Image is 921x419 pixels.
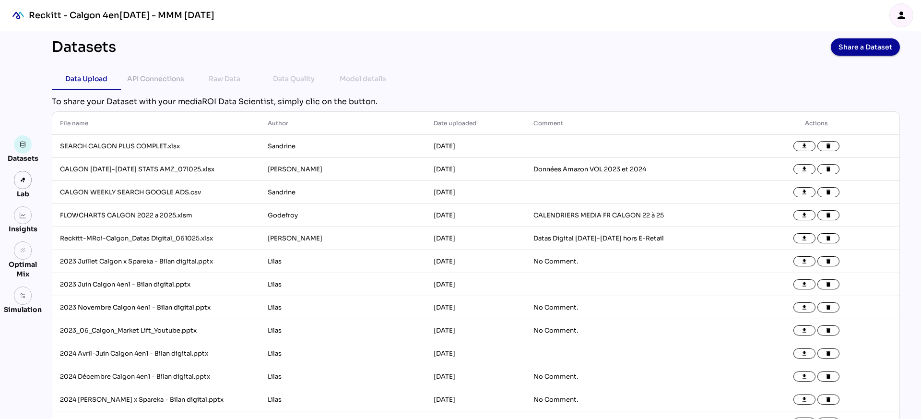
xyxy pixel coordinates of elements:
div: Data Quality [273,73,315,84]
td: Lilas [260,273,426,296]
td: 2024 Avril-Juin Calgon 4en1 - Bilan digital.pptx [52,342,260,365]
td: [DATE] [426,388,526,411]
td: 2023 Novembre Calgon 4en1 - Bilan digital.pptx [52,296,260,319]
td: FLOWCHARTS CALGON 2022 a 2025.xlsm [52,204,260,227]
i: grain [20,247,26,254]
td: 2023 Juin Calgon 4en1 - Bilan digital.pptx [52,273,260,296]
i: file_download [801,327,808,334]
i: delete [825,189,832,196]
button: Share a Dataset [831,38,900,56]
i: file_download [801,281,808,288]
td: Reckitt-MRoi-Calgon_Datas Digital_061025.xlsx [52,227,260,250]
td: [DATE] [426,204,526,227]
td: [DATE] [426,158,526,181]
i: delete [825,281,832,288]
td: 2023 Juillet Calgon x Spareka - Bilan digital.pptx [52,250,260,273]
i: delete [825,235,832,242]
i: file_download [801,235,808,242]
div: Reckitt - Calgon 4en[DATE] - MMM [DATE] [29,10,214,21]
i: file_download [801,350,808,357]
td: Datas Digital [DATE]-[DATE] hors E-Retail [526,227,733,250]
img: data.svg [20,141,26,148]
td: [PERSON_NAME] [260,158,426,181]
i: delete [825,350,832,357]
td: Lilas [260,365,426,388]
i: delete [825,373,832,380]
td: [DATE] [426,250,526,273]
div: Insights [9,224,37,234]
i: file_download [801,258,808,265]
div: Datasets [52,38,116,56]
td: [DATE] [426,227,526,250]
th: Date uploaded [426,112,526,135]
td: CALGON [DATE]-[DATE] STATS AMZ_071025.xlsx [52,158,260,181]
div: Lab [12,189,34,199]
i: file_download [801,143,808,150]
div: Simulation [4,305,42,314]
img: settings.svg [20,292,26,299]
td: 2023_06_Calgon_Market Lift_Youtube.pptx [52,319,260,342]
td: 2024 Décembre Calgon 4en1 - Bilan digital.pptx [52,365,260,388]
td: Lilas [260,296,426,319]
td: [DATE] [426,319,526,342]
img: lab.svg [20,177,26,183]
i: delete [825,212,832,219]
td: Lilas [260,319,426,342]
div: Data Upload [65,73,107,84]
div: API Connections [127,73,184,84]
td: No Comment. [526,365,733,388]
i: delete [825,166,832,173]
td: 2024 [PERSON_NAME] x Spareka - Bilan digital.pptx [52,388,260,411]
td: [DATE] [426,342,526,365]
td: Données Amazon VOL 2023 et 2024 [526,158,733,181]
td: Godefroy [260,204,426,227]
td: Lilas [260,342,426,365]
td: Sandrine [260,135,426,158]
td: [DATE] [426,135,526,158]
td: SEARCH CALGON PLUS COMPLET.xlsx [52,135,260,158]
td: [PERSON_NAME] [260,227,426,250]
td: No Comment. [526,319,733,342]
td: Lilas [260,388,426,411]
i: file_download [801,396,808,403]
th: Actions [733,112,899,135]
td: Sandrine [260,181,426,204]
th: Comment [526,112,733,135]
td: No Comment. [526,296,733,319]
i: delete [825,396,832,403]
div: Optimal Mix [4,260,42,279]
td: [DATE] [426,181,526,204]
div: Raw Data [209,73,240,84]
div: To share your Dataset with your mediaROI Data Scientist, simply clic on the button. [52,96,900,108]
td: [DATE] [426,296,526,319]
i: delete [825,258,832,265]
img: graph.svg [20,212,26,219]
div: Datasets [8,154,38,163]
div: mediaROI [8,5,29,26]
th: Author [260,112,426,135]
i: file_download [801,189,808,196]
i: file_download [801,304,808,311]
i: delete [825,327,832,334]
span: Share a Dataset [838,40,892,54]
td: [DATE] [426,365,526,388]
td: No Comment. [526,388,733,411]
i: delete [825,143,832,150]
i: file_download [801,373,808,380]
th: File name [52,112,260,135]
td: Lilas [260,250,426,273]
td: CALGON WEEKLY SEARCH GOOGLE ADS.csv [52,181,260,204]
div: Model details [340,73,386,84]
i: file_download [801,166,808,173]
td: No Comment. [526,250,733,273]
td: [DATE] [426,273,526,296]
i: delete [825,304,832,311]
i: file_download [801,212,808,219]
td: CALENDRIERS MEDIA FR CALGON 22 à 25 [526,204,733,227]
i: person [896,10,907,21]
